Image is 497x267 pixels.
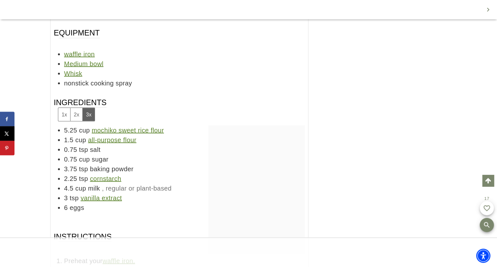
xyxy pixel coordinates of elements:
span: Equipment [54,28,100,38]
span: , regular or plant-based [102,184,172,192]
span: cup [79,126,90,133]
span: salt [90,146,100,153]
a: cornstarch [90,175,121,182]
span: 0.75 [64,146,77,153]
span: Ingredients [54,97,107,121]
a: waffle iron [64,50,95,57]
span: cup [79,155,90,163]
a: mochiko sweet rice flour [92,126,164,133]
a: Whisk [64,70,82,77]
div: nonstick cooking spray [64,78,305,88]
span: tsp [79,146,88,153]
span: 5.25 [64,126,77,133]
span: tsp [79,165,88,172]
span: 1.5 [64,136,73,143]
button: Adjust servings by 2x [70,108,82,121]
span: eggs [70,204,84,211]
a: Scroll to top [482,175,494,186]
span: cup [75,136,86,143]
button: Adjust servings by 3x [82,108,95,121]
span: milk [88,184,100,192]
span: 2.25 [64,175,77,182]
button: Adjust servings by 1x [58,108,70,121]
div: Accessibility Menu [476,249,490,263]
span: cup [75,184,86,192]
span: 3 [64,194,68,201]
span: sugar [92,155,108,163]
span: Instructions [54,231,112,252]
span: tsp [70,194,79,201]
span: tsp [79,175,88,182]
span: 3.75 [64,165,77,172]
span: 4.5 [64,184,73,192]
a: all-purpose flour [88,136,136,143]
span: baking powder [90,165,133,172]
span: 6 [64,204,68,211]
a: vanilla extract [80,194,122,201]
a: Medium bowl [64,60,103,67]
span: 0.75 [64,155,77,163]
